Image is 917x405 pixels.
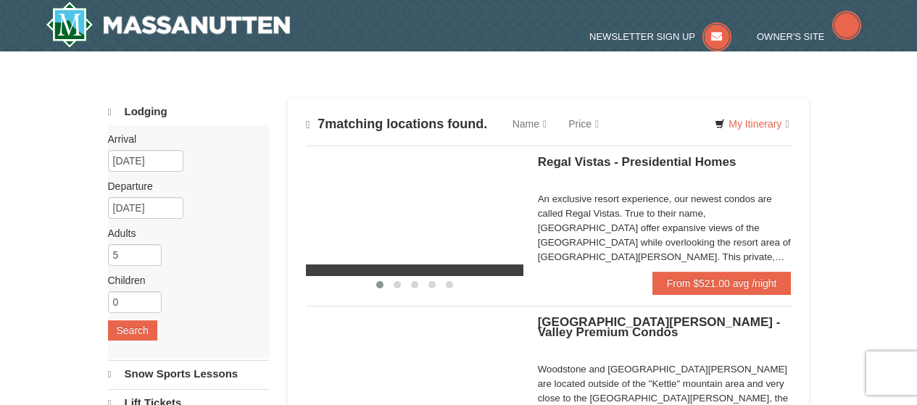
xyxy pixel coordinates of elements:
a: Lodging [108,99,270,125]
a: Name [502,109,557,138]
label: Departure [108,179,259,193]
img: Massanutten Resort Logo [46,1,291,48]
a: My Itinerary [705,113,798,135]
span: Regal Vistas - Presidential Homes [538,155,736,169]
span: Owner's Site [757,31,825,42]
a: Owner's Site [757,31,861,42]
span: 7 [318,117,325,131]
div: An exclusive resort experience, our newest condos are called Regal Vistas. True to their name, [G... [538,192,792,264]
a: Snow Sports Lessons [108,360,270,388]
label: Children [108,273,259,288]
a: Price [557,109,610,138]
a: Massanutten Resort [46,1,291,48]
button: Search [108,320,157,341]
h4: matching locations found. [306,117,488,132]
span: Newsletter Sign Up [589,31,695,42]
a: From $521.00 avg /night [652,272,792,295]
label: Adults [108,226,259,241]
span: [GEOGRAPHIC_DATA][PERSON_NAME] - Valley Premium Condos [538,315,781,339]
label: Arrival [108,132,259,146]
a: Newsletter Sign Up [589,31,731,42]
